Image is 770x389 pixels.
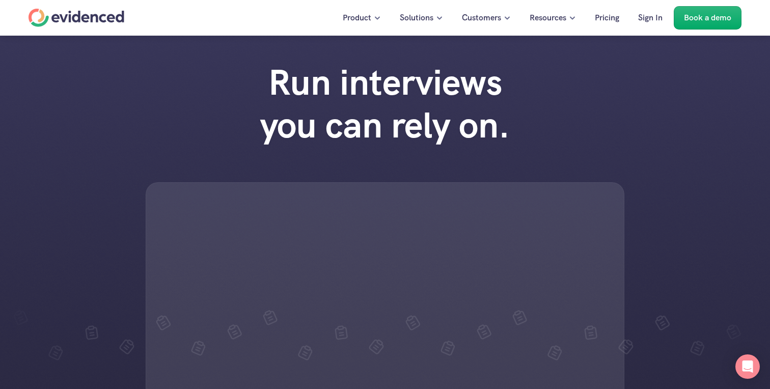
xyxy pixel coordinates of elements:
[735,354,760,379] div: Open Intercom Messenger
[638,11,663,24] p: Sign In
[400,11,433,24] p: Solutions
[595,11,619,24] p: Pricing
[240,61,530,147] h1: Run interviews you can rely on.
[343,11,371,24] p: Product
[684,11,731,24] p: Book a demo
[674,6,741,30] a: Book a demo
[462,11,501,24] p: Customers
[630,6,670,30] a: Sign In
[587,6,627,30] a: Pricing
[29,9,124,27] a: Home
[530,11,566,24] p: Resources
